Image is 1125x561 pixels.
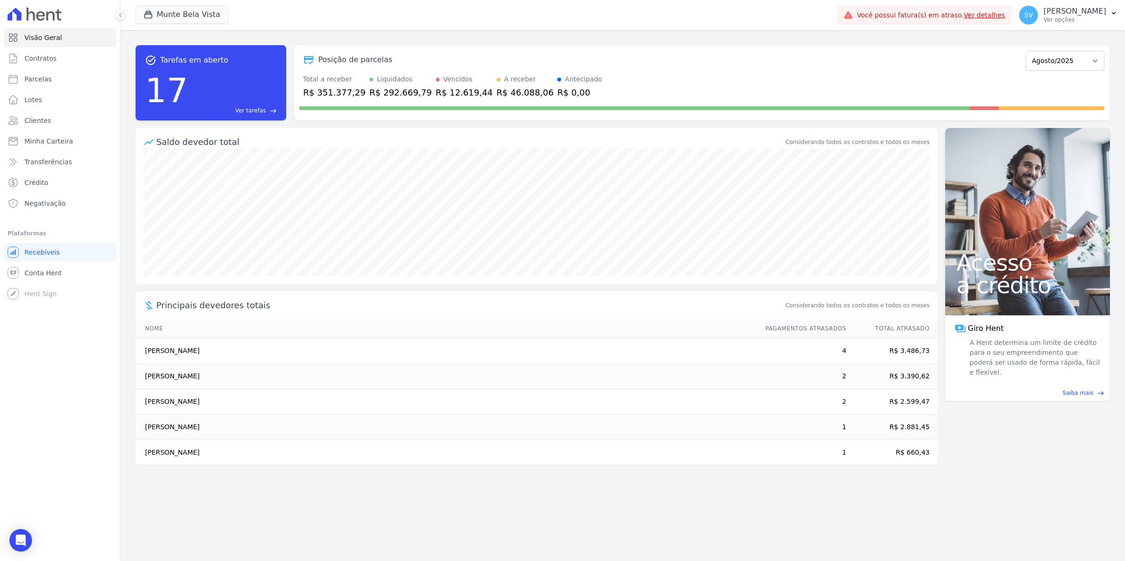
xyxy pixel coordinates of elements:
[968,338,1101,377] span: A Hent determina um limite de crédito para o seu empreendimento que poderá ser usado de forma ráp...
[847,338,937,364] td: R$ 3.486,73
[4,132,116,151] a: Minha Carteira
[24,116,51,125] span: Clientes
[24,33,62,42] span: Visão Geral
[756,415,847,440] td: 1
[4,194,116,213] a: Negativação
[968,323,1004,334] span: Giro Hent
[370,86,432,99] div: R$ 292.669,79
[443,74,473,84] div: Vencidos
[1024,12,1033,18] span: SV
[136,319,756,338] th: Nome
[847,440,937,465] td: R$ 660,43
[857,10,1005,20] span: Você possui fatura(s) em atraso.
[136,6,228,24] button: Munte Bela Vista
[956,274,1099,297] span: a crédito
[377,74,413,84] div: Liquidados
[24,199,66,208] span: Negativação
[4,49,116,68] a: Contratos
[24,178,48,187] span: Crédito
[160,55,228,66] span: Tarefas em aberto
[756,364,847,389] td: 2
[4,264,116,282] a: Conta Hent
[303,86,366,99] div: R$ 351.377,29
[136,338,756,364] td: [PERSON_NAME]
[756,389,847,415] td: 2
[24,248,60,257] span: Recebíveis
[565,74,602,84] div: Antecipado
[1044,16,1106,24] p: Ver opções
[192,106,277,115] a: Ver tarefas east
[847,364,937,389] td: R$ 3.390,62
[4,173,116,192] a: Crédito
[235,106,266,115] span: Ver tarefas
[1044,7,1106,16] p: [PERSON_NAME]
[4,28,116,47] a: Visão Geral
[847,389,937,415] td: R$ 2.599,47
[8,228,112,239] div: Plataformas
[847,319,937,338] th: Total Atrasado
[270,107,277,114] span: east
[1062,389,1093,397] span: Saiba mais
[9,529,32,552] div: Open Intercom Messenger
[4,70,116,88] a: Parcelas
[1097,390,1104,397] span: east
[24,136,73,146] span: Minha Carteira
[504,74,536,84] div: A receber
[786,138,930,146] div: Considerando todos os contratos e todos os meses
[4,111,116,130] a: Clientes
[756,319,847,338] th: Pagamentos Atrasados
[136,389,756,415] td: [PERSON_NAME]
[497,86,554,99] div: R$ 46.088,06
[24,74,52,84] span: Parcelas
[756,338,847,364] td: 4
[1012,2,1125,28] button: SV [PERSON_NAME] Ver opções
[24,268,62,278] span: Conta Hent
[24,95,42,104] span: Lotes
[964,11,1005,19] a: Ver detalhes
[756,440,847,465] td: 1
[145,66,188,115] div: 17
[436,86,493,99] div: R$ 12.619,44
[847,415,937,440] td: R$ 2.881,45
[4,90,116,109] a: Lotes
[24,157,72,167] span: Transferências
[136,440,756,465] td: [PERSON_NAME]
[318,54,393,65] div: Posição de parcelas
[951,389,1104,397] a: Saiba mais east
[4,152,116,171] a: Transferências
[303,74,366,84] div: Total a receber
[156,136,784,148] div: Saldo devedor total
[557,86,602,99] div: R$ 0,00
[156,299,784,312] span: Principais devedores totais
[136,415,756,440] td: [PERSON_NAME]
[136,364,756,389] td: [PERSON_NAME]
[24,54,56,63] span: Contratos
[956,251,1099,274] span: Acesso
[786,301,930,310] span: Considerando todos os contratos e todos os meses
[145,55,156,66] span: task_alt
[4,243,116,262] a: Recebíveis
